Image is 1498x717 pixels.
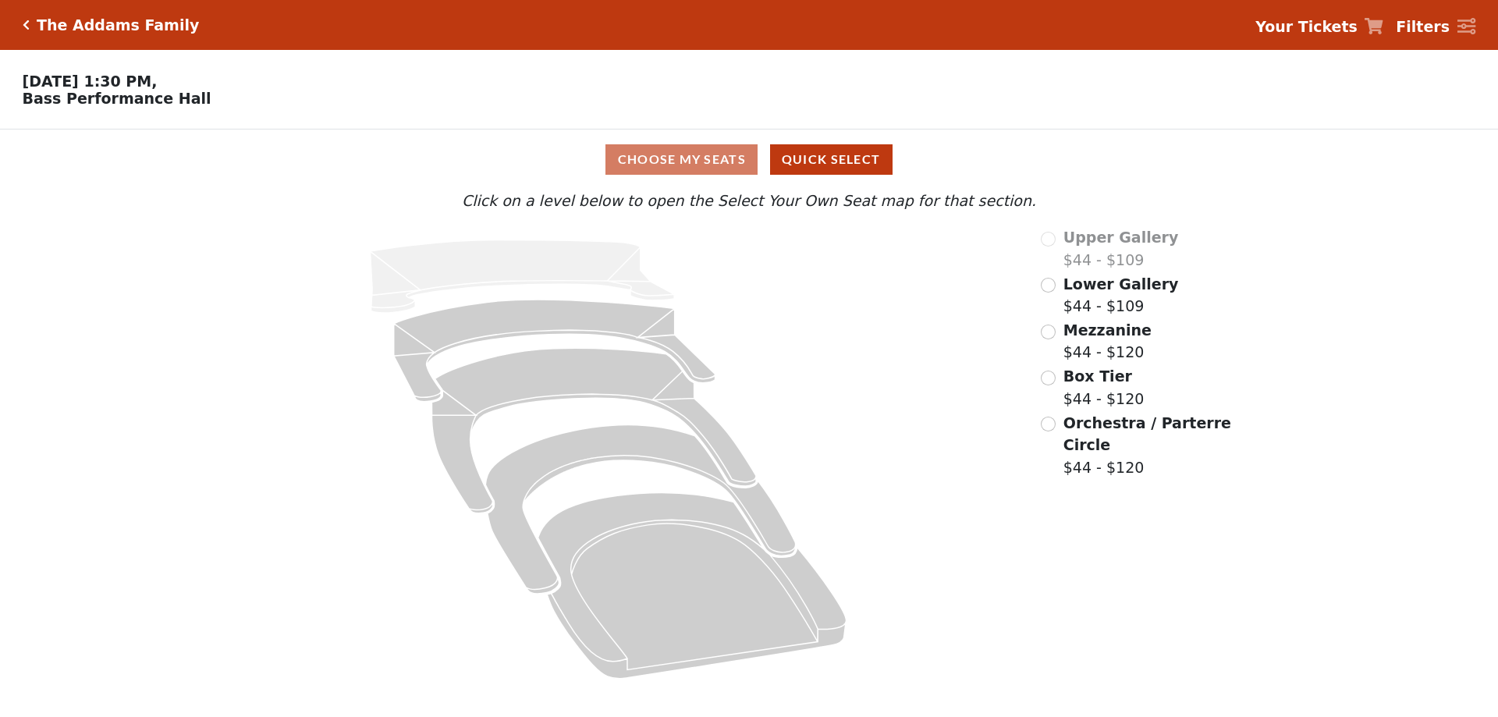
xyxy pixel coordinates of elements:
[1255,18,1358,35] strong: Your Tickets
[1396,16,1475,38] a: Filters
[1063,226,1179,271] label: $44 - $109
[23,20,30,30] a: Click here to go back to filters
[198,190,1300,212] p: Click on a level below to open the Select Your Own Seat map for that section.
[1063,273,1179,318] label: $44 - $109
[1063,229,1179,246] span: Upper Gallery
[1063,365,1145,410] label: $44 - $120
[1063,412,1234,479] label: $44 - $120
[1063,275,1179,293] span: Lower Gallery
[1396,18,1450,35] strong: Filters
[371,240,675,314] path: Upper Gallery - Seats Available: 0
[1063,319,1152,364] label: $44 - $120
[37,16,199,34] h5: The Addams Family
[1063,414,1231,454] span: Orchestra / Parterre Circle
[1255,16,1383,38] a: Your Tickets
[1063,367,1132,385] span: Box Tier
[770,144,893,175] button: Quick Select
[394,300,715,402] path: Lower Gallery - Seats Available: 211
[1063,321,1152,339] span: Mezzanine
[538,493,847,679] path: Orchestra / Parterre Circle - Seats Available: 88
